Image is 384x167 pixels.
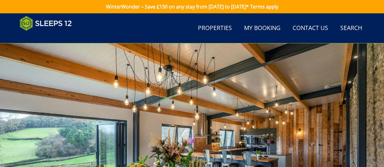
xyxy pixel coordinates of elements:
a: Search [338,22,365,35]
a: Properties [195,22,234,35]
a: Contact Us [290,22,331,35]
iframe: Customer reviews powered by Trustpilot [17,35,80,40]
a: My Booking [242,22,283,35]
img: Sleeps 12 [20,16,72,31]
